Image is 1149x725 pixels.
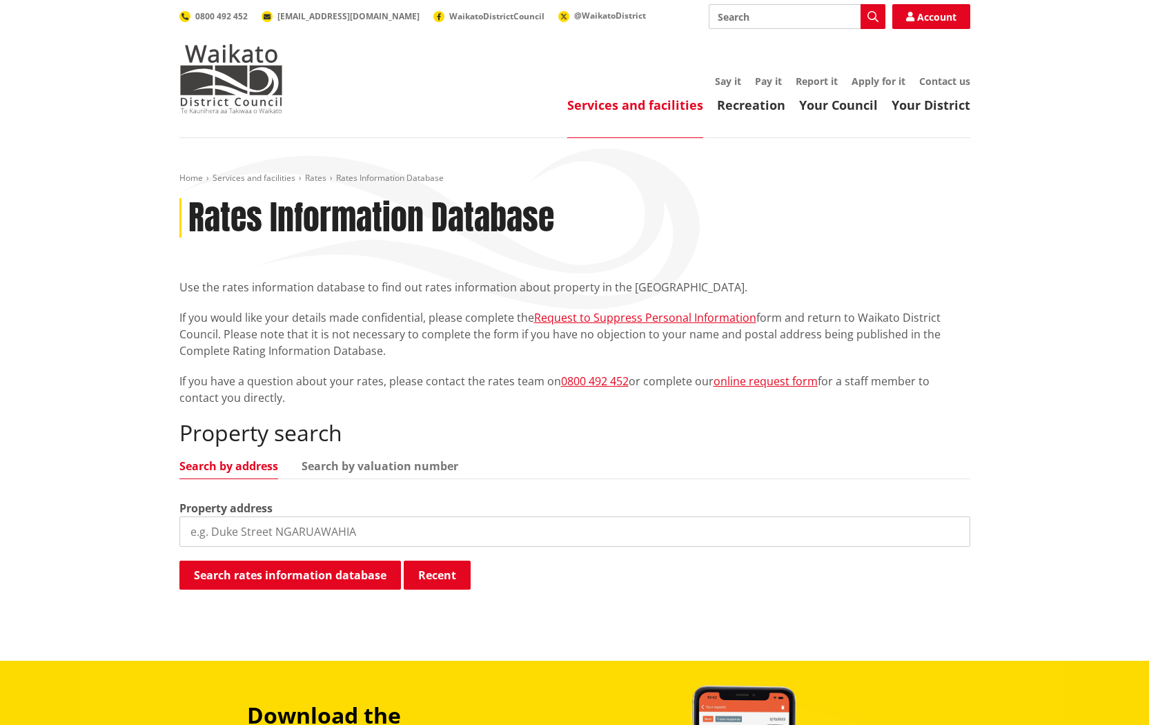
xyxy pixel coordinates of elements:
a: 0800 492 452 [561,374,629,389]
a: Apply for it [852,75,905,88]
p: If you would like your details made confidential, please complete the form and return to Waikato ... [179,309,970,359]
a: [EMAIL_ADDRESS][DOMAIN_NAME] [262,10,420,22]
h1: Rates Information Database [188,198,554,238]
a: Recreation [717,97,785,113]
label: Property address [179,500,273,516]
span: WaikatoDistrictCouncil [449,10,544,22]
a: Request to Suppress Personal Information [534,310,756,325]
a: Services and facilities [567,97,703,113]
span: Rates Information Database [336,172,444,184]
span: [EMAIL_ADDRESS][DOMAIN_NAME] [277,10,420,22]
input: Search input [709,4,885,29]
a: WaikatoDistrictCouncil [433,10,544,22]
a: Account [892,4,970,29]
a: Contact us [919,75,970,88]
h2: Property search [179,420,970,446]
a: Your District [892,97,970,113]
a: Pay it [755,75,782,88]
a: Services and facilities [213,172,295,184]
a: 0800 492 452 [179,10,248,22]
img: Waikato District Council - Te Kaunihera aa Takiwaa o Waikato [179,44,283,113]
p: If you have a question about your rates, please contact the rates team on or complete our for a s... [179,373,970,406]
a: @WaikatoDistrict [558,10,646,21]
button: Search rates information database [179,561,401,590]
button: Recent [404,561,471,590]
a: Say it [715,75,741,88]
nav: breadcrumb [179,173,970,184]
a: Rates [305,172,326,184]
a: Report it [796,75,838,88]
a: online request form [714,374,818,389]
span: 0800 492 452 [195,10,248,22]
a: Search by address [179,461,278,472]
a: Home [179,172,203,184]
span: @WaikatoDistrict [574,10,646,21]
iframe: Messenger Launcher [1086,667,1135,717]
p: Use the rates information database to find out rates information about property in the [GEOGRAPHI... [179,279,970,296]
a: Search by valuation number [302,461,458,472]
input: e.g. Duke Street NGARUAWAHIA [179,516,970,547]
a: Your Council [799,97,878,113]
